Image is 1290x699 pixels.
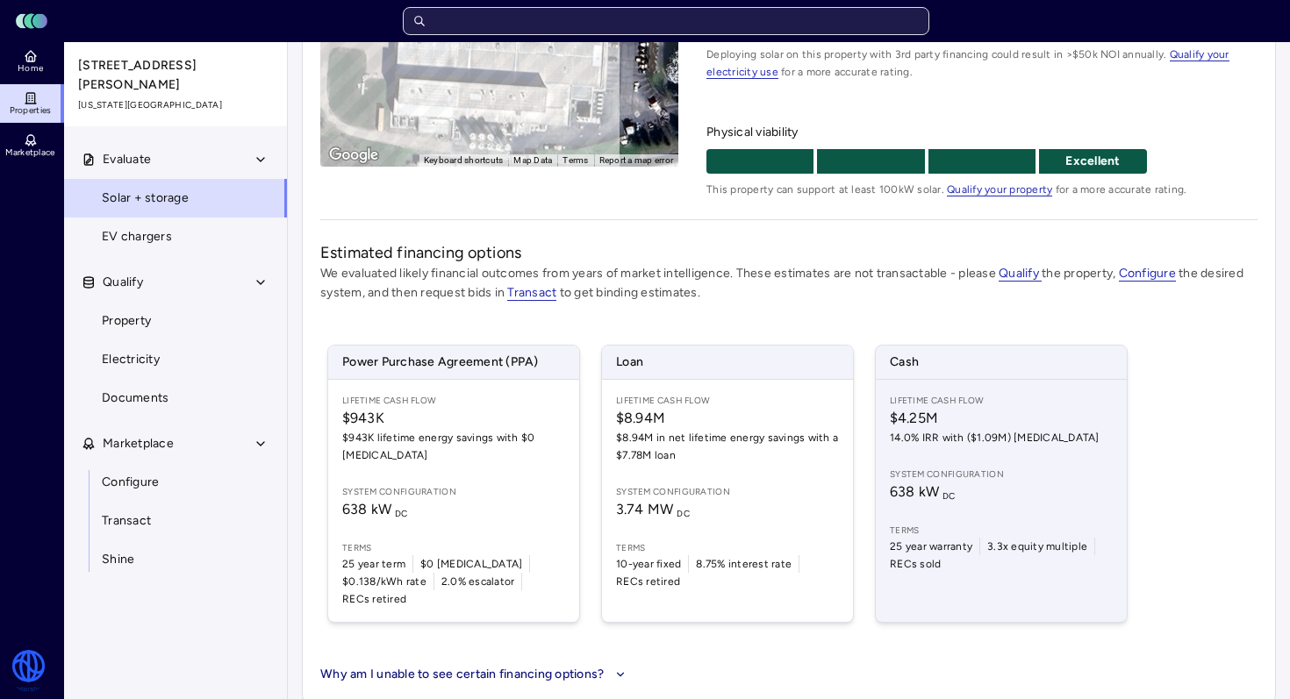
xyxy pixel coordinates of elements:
sub: DC [677,508,690,519]
span: $4.25M [890,408,1113,429]
span: Power Purchase Agreement (PPA) [328,346,579,379]
p: We evaluated likely financial outcomes from years of market intelligence. These estimates are not... [320,264,1258,303]
a: CashLifetime Cash Flow$4.25M14.0% IRR with ($1.09M) [MEDICAL_DATA]System configuration638 kW DCTe... [875,345,1128,623]
span: RECs retired [342,590,406,608]
a: Qualify [999,266,1042,281]
span: 25 year term [342,555,405,573]
span: Shine [102,550,134,569]
span: Transact [102,511,151,531]
span: [STREET_ADDRESS][PERSON_NAME] [78,56,275,95]
span: Terms [342,541,565,555]
a: Electricity [63,340,288,379]
sub: DC [942,490,956,502]
span: Electricity [102,350,160,369]
span: Home [18,63,43,74]
span: Configure [102,473,159,492]
sub: DC [395,508,408,519]
span: 2.0% escalator [441,573,515,590]
span: $0 [MEDICAL_DATA] [420,555,522,573]
span: $943K [342,408,565,429]
span: Lifetime Cash Flow [890,394,1113,408]
span: Marketplace [5,147,54,158]
span: $0.138/kWh rate [342,573,426,590]
span: System configuration [616,485,839,499]
a: Shine [63,540,288,579]
a: Configure [63,463,288,502]
span: Configure [1119,266,1176,282]
span: 638 kW [342,501,408,517]
span: Marketplace [103,434,174,453]
span: RECs sold [890,555,941,573]
span: System configuration [890,467,1113,481]
button: Why am I unable to see certain financing options? [320,665,630,684]
a: Property [63,302,288,340]
span: $8.94M [616,408,839,429]
a: Transact [63,502,288,540]
span: Lifetime Cash Flow [342,394,565,408]
button: Evaluate [64,140,289,179]
a: Terms (opens in new tab) [563,155,588,165]
a: Report a map error [599,155,674,165]
a: Configure [1119,266,1176,281]
a: Solar + storage [63,179,288,218]
span: Physical viability [706,123,1258,142]
img: Google [325,144,383,167]
button: Qualify [64,263,289,302]
a: Power Purchase Agreement (PPA)Lifetime Cash Flow$943K$943K lifetime energy savings with $0 [MEDIC... [327,345,580,623]
span: Evaluate [103,150,151,169]
span: 8.75% interest rate [696,555,792,573]
img: Watershed [11,650,47,692]
span: Qualify [999,266,1042,282]
span: Property [102,311,151,331]
p: Excellent [1039,152,1146,171]
span: [US_STATE][GEOGRAPHIC_DATA] [78,98,275,112]
span: EV chargers [102,227,172,246]
span: RECs retired [616,573,680,590]
button: Keyboard shortcuts [424,154,504,167]
span: Terms [616,541,839,555]
span: Terms [890,524,1113,538]
span: 10-year fixed [616,555,681,573]
span: 3.3x equity multiple [987,538,1087,555]
span: Properties [10,105,52,116]
a: Open this area in Google Maps (opens a new window) [325,144,383,167]
span: Documents [102,389,168,408]
span: Loan [602,346,853,379]
a: Qualify your property [947,183,1052,196]
span: This property can support at least 100kW solar. for a more accurate rating. [706,181,1258,198]
span: Cash [876,346,1127,379]
a: Transact [507,285,556,300]
span: Solar + storage [102,189,189,208]
span: Deploying solar on this property with 3rd party financing could result in >$50k NOI annually. for... [706,46,1258,81]
span: 3.74 MW [616,501,690,517]
a: LoanLifetime Cash Flow$8.94M$8.94M in net lifetime energy savings with a $7.78M loanSystem config... [601,345,854,623]
span: Qualify your property [947,183,1052,196]
span: 638 kW [890,483,956,500]
span: 14.0% IRR with ($1.09M) [MEDICAL_DATA] [890,429,1113,446]
span: 25 year warranty [890,538,972,555]
span: $8.94M in net lifetime energy savings with a $7.78M loan [616,429,839,464]
a: EV chargers [63,218,288,256]
button: Marketplace [64,424,289,463]
span: Qualify [103,273,143,292]
a: Documents [63,379,288,417]
button: Map Data [513,154,552,167]
span: System configuration [342,485,565,499]
span: Lifetime Cash Flow [616,394,839,408]
a: Qualify your electricity use [706,48,1229,78]
span: $943K lifetime energy savings with $0 [MEDICAL_DATA] [342,429,565,464]
span: Transact [507,285,556,301]
h2: Estimated financing options [320,241,1258,264]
